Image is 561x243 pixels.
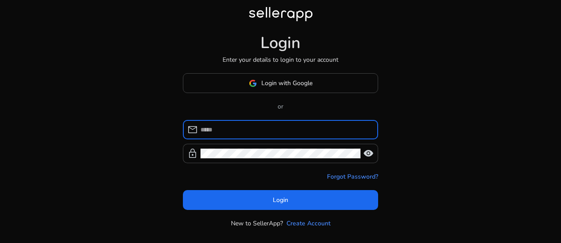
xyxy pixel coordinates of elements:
p: Enter your details to login to your account [223,55,338,64]
span: Login [273,195,288,205]
a: Create Account [286,219,331,228]
button: Login [183,190,378,210]
p: or [183,102,378,111]
span: visibility [363,148,374,159]
span: mail [187,124,198,135]
span: Login with Google [261,79,312,88]
span: lock [187,148,198,159]
img: google-logo.svg [249,79,257,87]
a: Forgot Password? [327,172,378,181]
p: New to SellerApp? [231,219,283,228]
h1: Login [260,34,301,52]
button: Login with Google [183,73,378,93]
